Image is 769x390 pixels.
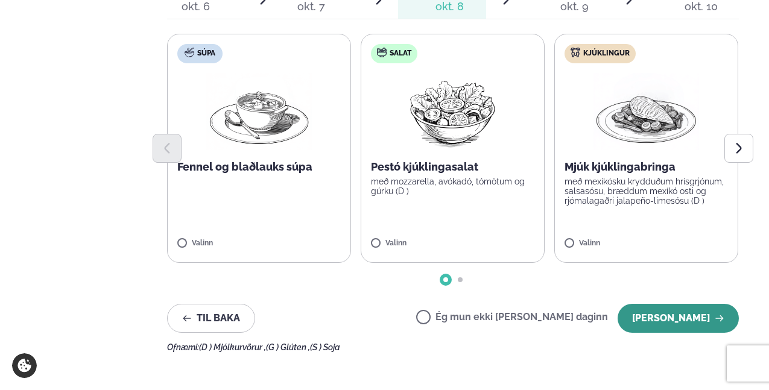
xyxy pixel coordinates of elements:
[390,49,411,58] span: Salat
[167,342,739,352] div: Ofnæmi:
[206,73,312,150] img: Soup.png
[724,134,753,163] button: Next slide
[571,48,580,57] img: chicken.svg
[12,353,37,378] a: Cookie settings
[565,177,728,206] p: með mexíkósku krydduðum hrísgrjónum, salsasósu, bræddum mexíkó osti og rjómalagaðri jalapeño-lime...
[266,342,310,352] span: (G ) Glúten ,
[443,277,448,282] span: Go to slide 1
[399,73,506,150] img: Salad.png
[618,304,739,333] button: [PERSON_NAME]
[167,304,255,333] button: Til baka
[565,160,728,174] p: Mjúk kjúklingabringa
[593,73,700,150] img: Chicken-breast.png
[177,160,341,174] p: Fennel og blaðlauks súpa
[197,49,215,58] span: Súpa
[153,134,182,163] button: Previous slide
[310,342,340,352] span: (S ) Soja
[583,49,630,58] span: Kjúklingur
[185,48,194,57] img: soup.svg
[458,277,463,282] span: Go to slide 2
[371,160,534,174] p: Pestó kjúklingasalat
[377,48,387,57] img: salad.svg
[371,177,534,196] p: með mozzarella, avókadó, tómötum og gúrku (D )
[199,342,266,352] span: (D ) Mjólkurvörur ,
